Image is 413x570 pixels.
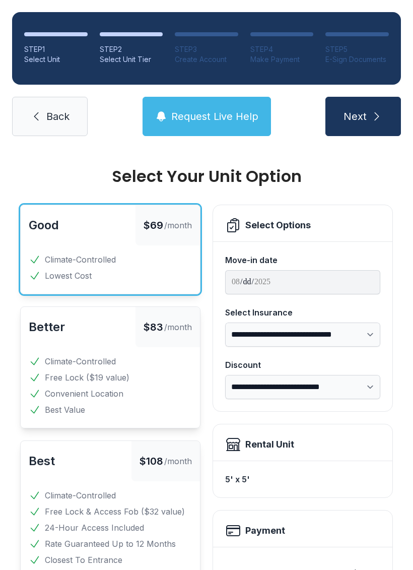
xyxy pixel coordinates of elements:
[225,270,380,294] input: Move-in date
[343,109,367,123] span: Next
[225,359,380,371] div: Discount
[45,538,176,550] span: Rate Guaranteed Up to 12 Months
[45,270,92,282] span: Lowest Cost
[171,109,258,123] span: Request Live Help
[250,44,314,54] div: STEP 4
[225,375,380,399] select: Discount
[45,388,123,400] span: Convenient Location
[325,54,389,65] div: E-Sign Documents
[20,168,393,184] div: Select Your Unit Option
[29,320,65,334] span: Better
[164,321,192,333] span: /month
[45,355,116,367] span: Climate-Controlled
[45,371,129,384] span: Free Lock ($19 value)
[45,554,122,566] span: Closest To Entrance
[45,404,85,416] span: Best Value
[46,109,70,123] span: Back
[45,505,185,518] span: Free Lock & Access Fob ($32 value)
[29,453,55,469] button: Best
[45,489,116,501] span: Climate-Controlled
[29,319,65,335] button: Better
[225,323,380,347] select: Select Insurance
[245,524,285,538] h2: Payment
[164,219,192,231] span: /month
[144,218,163,232] span: $69
[45,522,144,534] span: 24-Hour Access Included
[45,254,116,266] span: Climate-Controlled
[225,469,380,489] div: 5' x 5'
[225,306,380,319] div: Select Insurance
[175,54,238,65] div: Create Account
[175,44,238,54] div: STEP 3
[100,44,163,54] div: STEP 2
[325,44,389,54] div: STEP 5
[29,454,55,468] span: Best
[24,54,88,65] div: Select Unit
[245,218,311,232] div: Select Options
[250,54,314,65] div: Make Payment
[140,454,163,468] span: $108
[100,54,163,65] div: Select Unit Tier
[29,218,59,232] span: Good
[164,455,192,467] span: /month
[144,320,163,334] span: $83
[245,437,294,452] div: Rental Unit
[24,44,88,54] div: STEP 1
[225,254,380,266] div: Move-in date
[29,217,59,233] button: Good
